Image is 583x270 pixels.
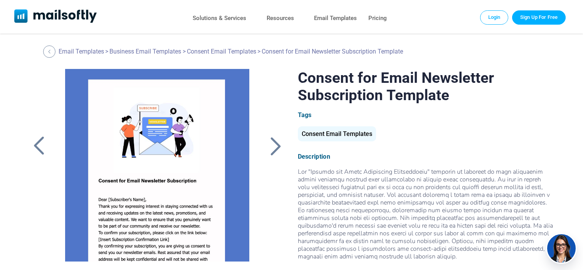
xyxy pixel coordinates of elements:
div: Tags [298,111,554,119]
div: Consent Email Templates [298,126,376,141]
span: Lor "Ipsumdo sit Ametc Adipiscing Elitseddoeiu" temporin ut laboreet do magn aliquaenim admini ve... [298,168,554,268]
a: Login [480,10,509,24]
h1: Consent for Email Newsletter Subscription Template [298,69,554,104]
a: Solutions & Services [193,13,246,24]
a: Consent for Email Newsletter Subscription Template [55,69,260,262]
a: Consent Email Templates [298,133,376,137]
a: Email Templates [314,13,357,24]
div: Description [298,153,554,160]
a: Trial [512,10,566,24]
a: Back [29,136,49,156]
a: Back [43,45,57,58]
a: Email Templates [59,48,104,55]
a: Consent Email Templates [187,48,256,55]
a: Resources [267,13,294,24]
a: Business Email Templates [109,48,181,55]
a: Pricing [368,13,387,24]
a: Mailsoftly [14,9,97,24]
a: Back [266,136,286,156]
